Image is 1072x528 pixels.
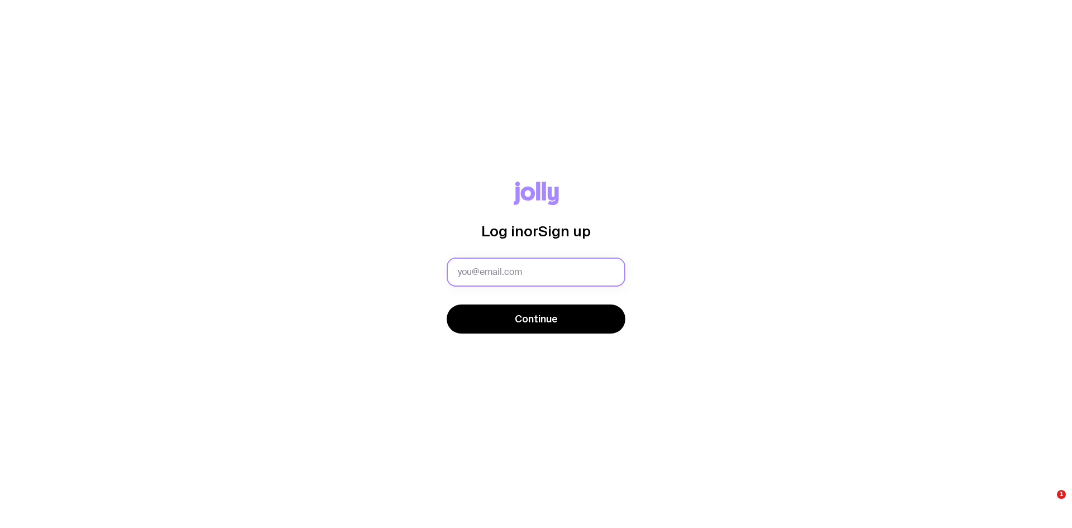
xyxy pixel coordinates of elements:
[447,305,625,334] button: Continue
[515,312,558,326] span: Continue
[481,223,524,239] span: Log in
[538,223,591,239] span: Sign up
[524,223,538,239] span: or
[1057,490,1066,499] span: 1
[447,258,625,287] input: you@email.com
[1034,490,1061,517] iframe: Intercom live chat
